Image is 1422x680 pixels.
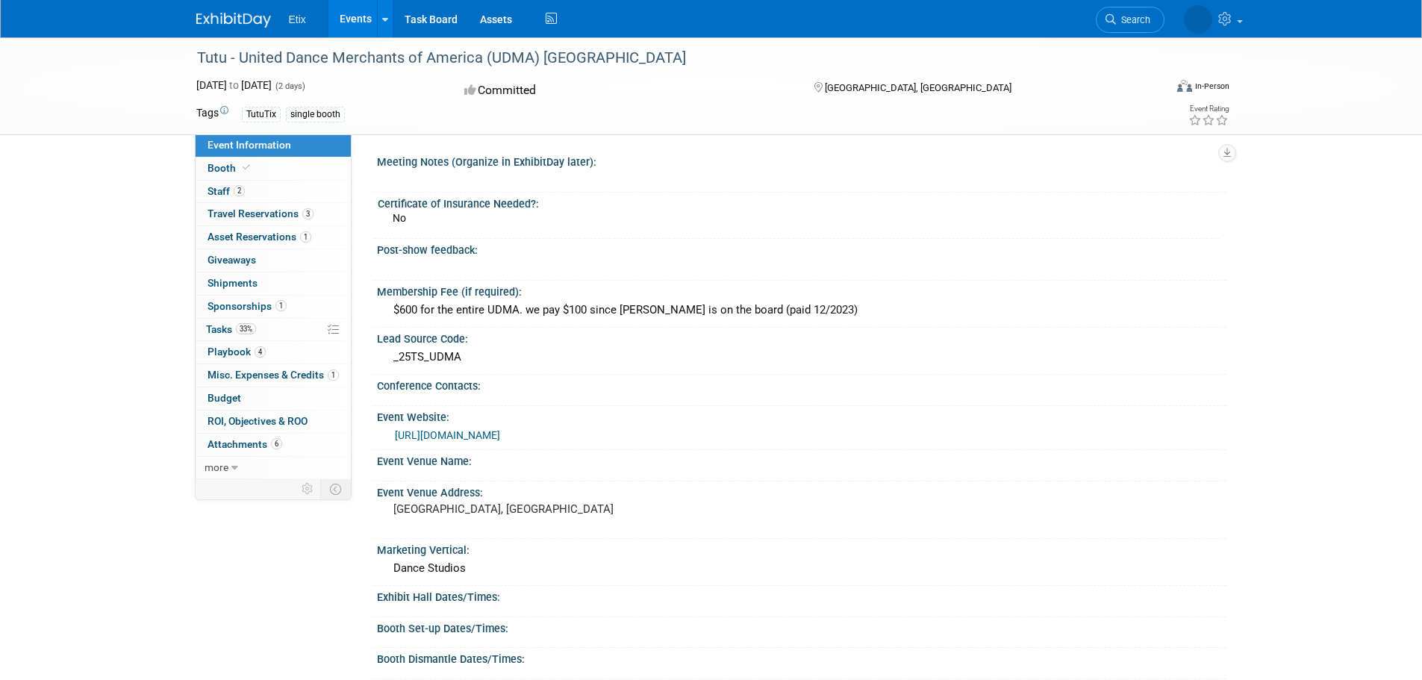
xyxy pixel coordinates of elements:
[196,79,272,91] span: [DATE] [DATE]
[243,163,250,172] i: Booth reservation complete
[1096,7,1164,33] a: Search
[460,78,790,104] div: Committed
[377,328,1226,346] div: Lead Source Code:
[196,411,351,433] a: ROI, Objectives & ROO
[377,450,1226,469] div: Event Venue Name:
[395,429,500,441] a: [URL][DOMAIN_NAME]
[377,406,1226,425] div: Event Website:
[196,319,351,341] a: Tasks33%
[196,105,228,122] td: Tags
[208,254,256,266] span: Giveaways
[393,502,714,516] pre: [GEOGRAPHIC_DATA], [GEOGRAPHIC_DATA]
[388,557,1215,580] div: Dance Studios
[196,364,351,387] a: Misc. Expenses & Credits1
[208,231,311,243] span: Asset Reservations
[208,346,266,358] span: Playbook
[378,193,1220,211] div: Certificate of Insurance Needed?:
[196,249,351,272] a: Giveaways
[1194,81,1229,92] div: In-Person
[1116,14,1150,25] span: Search
[1188,105,1229,113] div: Event Rating
[192,45,1142,72] div: Tutu - United Dance Merchants of America (UDMA) [GEOGRAPHIC_DATA]
[208,438,282,450] span: Attachments
[1177,80,1192,92] img: Format-Inperson.png
[1184,5,1212,34] img: Lakisha Cooper
[377,539,1226,558] div: Marketing Vertical:
[377,617,1226,636] div: Booth Set-up Dates/Times:
[227,79,241,91] span: to
[377,481,1226,500] div: Event Venue Address:
[377,586,1226,605] div: Exhibit Hall Dates/Times:
[196,296,351,318] a: Sponsorships1
[274,81,305,91] span: (2 days)
[208,369,339,381] span: Misc. Expenses & Credits
[208,162,253,174] span: Booth
[196,434,351,456] a: Attachments6
[825,82,1011,93] span: [GEOGRAPHIC_DATA], [GEOGRAPHIC_DATA]
[196,181,351,203] a: Staff2
[196,387,351,410] a: Budget
[377,239,1226,258] div: Post-show feedback:
[208,415,308,427] span: ROI, Objectives & ROO
[377,151,1226,169] div: Meeting Notes (Organize in ExhibitDay later):
[328,369,339,381] span: 1
[196,203,351,225] a: Travel Reservations3
[289,13,306,25] span: Etix
[196,272,351,295] a: Shipments
[302,208,314,219] span: 3
[377,375,1226,393] div: Conference Contacts:
[196,157,351,180] a: Booth
[320,479,351,499] td: Toggle Event Tabs
[196,226,351,249] a: Asset Reservations1
[236,323,256,334] span: 33%
[208,208,314,219] span: Travel Reservations
[388,299,1215,322] div: $600 for the entire UDMA. we pay $100 since [PERSON_NAME] is on the board (paid 12/2023)
[242,107,281,122] div: TutuTix
[286,107,345,122] div: single booth
[208,139,291,151] span: Event Information
[1076,78,1230,100] div: Event Format
[275,300,287,311] span: 1
[377,648,1226,667] div: Booth Dismantle Dates/Times:
[295,479,321,499] td: Personalize Event Tab Strip
[300,231,311,243] span: 1
[377,281,1226,299] div: Membership Fee (if required):
[205,461,228,473] span: more
[393,212,406,224] span: No
[208,300,287,312] span: Sponsorships
[388,346,1215,369] div: _25TS_UDMA
[206,323,256,335] span: Tasks
[208,185,245,197] span: Staff
[234,185,245,196] span: 2
[196,13,271,28] img: ExhibitDay
[196,341,351,364] a: Playbook4
[196,457,351,479] a: more
[255,346,266,358] span: 4
[196,134,351,157] a: Event Information
[208,392,241,404] span: Budget
[208,277,258,289] span: Shipments
[271,438,282,449] span: 6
